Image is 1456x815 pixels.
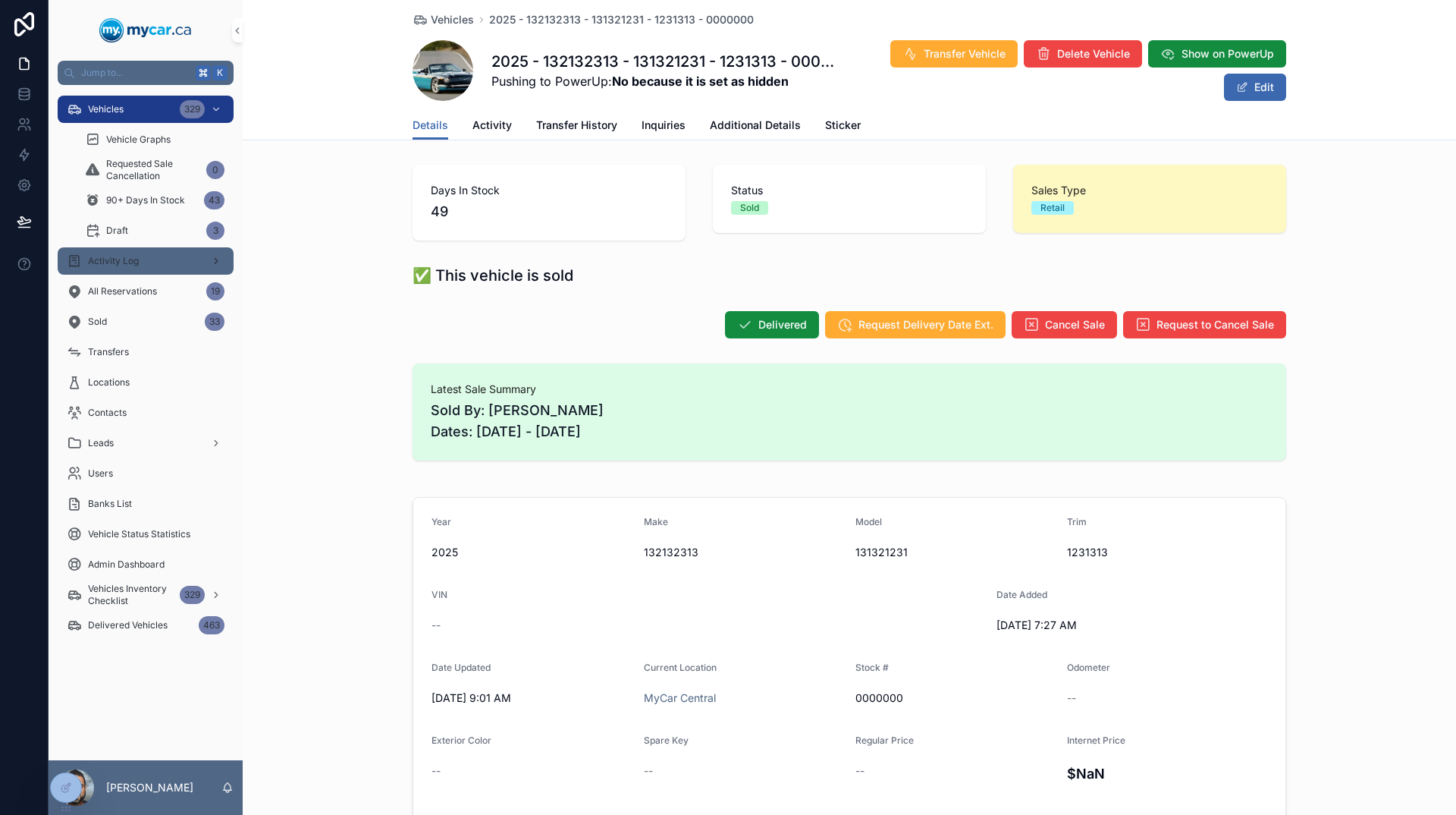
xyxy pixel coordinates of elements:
[58,308,234,335] a: Sold33
[725,311,819,338] button: Delivered
[858,317,993,332] span: Request Delivery Date Ext.
[825,112,861,142] a: Sticker
[710,112,801,142] a: Additional Details
[612,74,789,89] strong: No because it is set as hidden
[88,316,107,328] span: Sold
[81,67,190,79] span: Jump to...
[1067,691,1076,706] span: --
[58,96,234,123] a: Vehicles329
[431,201,667,222] span: 49
[1045,317,1105,332] span: Cancel Sale
[642,112,686,142] a: Inquiries
[644,545,844,560] span: 132132313
[431,516,451,527] span: Year
[431,691,632,706] span: [DATE] 9:01 AM
[855,763,864,779] span: --
[855,735,914,746] span: Regular Price
[1040,201,1065,215] div: Retail
[88,346,129,358] span: Transfers
[855,516,882,527] span: Model
[825,118,861,133] span: Sticker
[710,118,801,133] span: Additional Details
[106,225,128,237] span: Draft
[58,460,234,487] a: Users
[644,735,689,746] span: Spare Key
[199,616,224,634] div: 463
[1067,735,1125,746] span: Internet Price
[472,112,512,142] a: Activity
[106,158,200,182] span: Requested Sale Cancellation
[76,156,234,184] a: Requested Sale Cancellation0
[1148,40,1286,68] button: Show on PowerUp
[825,311,1006,338] button: Request Delivery Date Ext.
[206,222,224,240] div: 3
[205,313,224,331] div: 33
[731,183,968,198] span: Status
[1156,317,1274,332] span: Request to Cancel Sale
[58,369,234,396] a: Locations
[644,662,717,673] span: Current Location
[472,118,512,133] span: Activity
[431,662,491,673] span: Date Updated
[855,545,1055,560] span: 131321231
[740,201,759,215] div: Sold
[431,618,441,633] span: --
[58,490,234,518] a: Banks List
[536,112,617,142] a: Transfer History
[431,545,632,560] span: 2025
[413,12,474,27] a: Vehicles
[491,72,838,90] span: Pushing to PowerUp:
[106,194,185,206] span: 90+ Days In Stock
[88,376,130,389] span: Locations
[180,586,205,604] div: 329
[924,46,1006,61] span: Transfer Vehicle
[431,183,667,198] span: Days In Stock
[58,399,234,426] a: Contacts
[855,662,889,673] span: Stock #
[1012,311,1117,338] button: Cancel Sale
[76,187,234,214] a: 90+ Days In Stock43
[58,278,234,305] a: All Reservations19
[413,265,573,286] h1: ✅ This vehicle is sold
[204,191,224,209] div: 43
[1024,40,1142,68] button: Delete Vehicle
[855,691,1055,706] span: 0000000
[58,612,234,639] a: Delivered Vehicles463
[88,619,168,631] span: Delivered Vehicles
[58,247,234,275] a: Activity Log
[431,735,491,746] span: Exterior Color
[1123,311,1286,338] button: Request to Cancel Sale
[1181,46,1274,61] span: Show on PowerUp
[76,217,234,244] a: Draft3
[206,161,224,179] div: 0
[88,467,113,480] span: Users
[536,118,617,133] span: Transfer History
[88,285,157,297] span: All Reservations
[890,40,1018,68] button: Transfer Vehicle
[431,400,1268,442] span: Sold By: [PERSON_NAME] Dates: [DATE] - [DATE]
[431,589,447,600] span: VIN
[88,559,165,571] span: Admin Dashboard
[431,12,474,27] span: Vehicles
[491,51,838,72] h1: 2025 - 132132313 - 131321231 - 1231313 - 0000000
[642,118,686,133] span: Inquiries
[644,691,716,706] a: MyCar Central
[413,118,448,133] span: Details
[58,430,234,457] a: Leads
[58,581,234,609] a: Vehicles Inventory Checklist329
[1031,183,1268,198] span: Sales Type
[431,763,441,779] span: --
[1224,74,1286,101] button: Edit
[1067,662,1110,673] span: Odometer
[1067,545,1267,560] span: 1231313
[58,338,234,366] a: Transfers
[180,100,205,118] div: 329
[106,134,171,146] span: Vehicle Graphs
[88,407,127,419] span: Contacts
[489,12,754,27] a: 2025 - 132132313 - 131321231 - 1231313 - 0000000
[1067,516,1087,527] span: Trim
[214,67,226,79] span: K
[76,126,234,153] a: Vehicle Graphs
